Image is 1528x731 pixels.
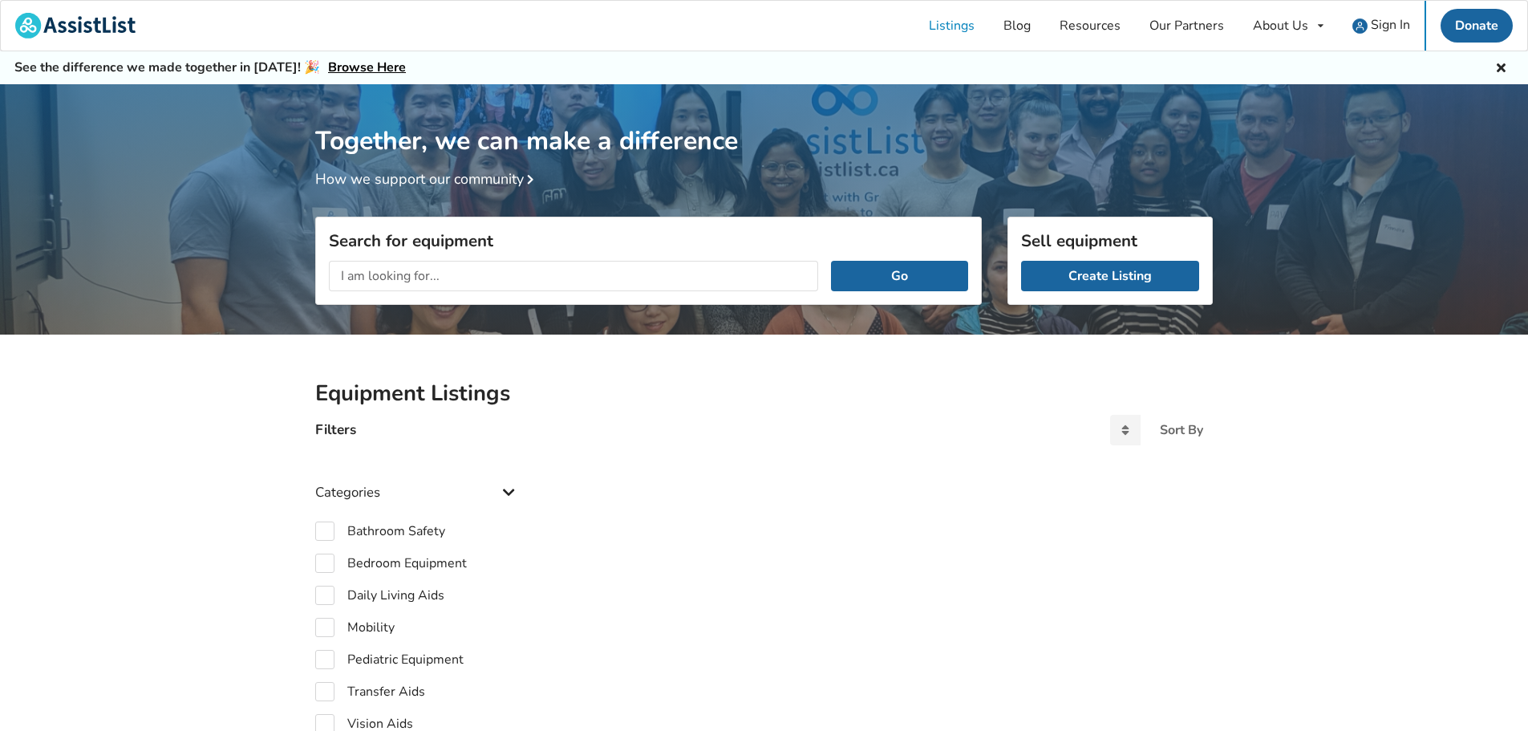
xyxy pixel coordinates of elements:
h3: Sell equipment [1021,230,1199,251]
h3: Search for equipment [329,230,968,251]
label: Daily Living Aids [315,586,444,605]
a: Our Partners [1135,1,1238,51]
div: Categories [315,452,521,509]
label: Mobility [315,618,395,637]
input: I am looking for... [329,261,818,291]
label: Bathroom Safety [315,522,445,541]
img: assistlist-logo [15,13,136,39]
button: Go [831,261,968,291]
a: Resources [1045,1,1135,51]
h1: Together, we can make a difference [315,84,1213,157]
h2: Equipment Listings [315,380,1213,408]
a: Donate [1441,9,1513,43]
span: Sign In [1371,16,1410,34]
a: Listings [914,1,989,51]
h5: See the difference we made together in [DATE]! 🎉 [14,59,406,76]
label: Bedroom Equipment [315,554,467,573]
div: About Us [1253,19,1308,32]
a: user icon Sign In [1338,1,1425,51]
img: user icon [1352,18,1368,34]
h4: Filters [315,420,356,439]
div: Sort By [1160,424,1203,437]
a: Blog [989,1,1045,51]
a: Browse Here [328,59,406,76]
label: Pediatric Equipment [315,650,464,669]
label: Transfer Aids [315,682,425,701]
a: Create Listing [1021,261,1199,291]
a: How we support our community [315,169,540,189]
